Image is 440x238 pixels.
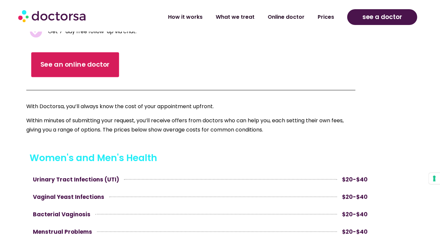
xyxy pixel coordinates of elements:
span: $20-$40 [342,227,368,236]
a: Prices [311,10,341,25]
a: see a doctor [347,9,417,25]
span: see a doctor [362,12,402,22]
p: With Doctorsa, you’ll always know the cost of your appointment upfront. [26,102,355,111]
h3: Women's and Men's Health [30,151,371,165]
span: Menstrual Problems [33,227,92,236]
a: How it works [161,10,209,25]
button: Your consent preferences for tracking technologies [429,173,440,184]
span: Get 7-day free follow-up via chat. [46,27,136,36]
a: Online doctor [261,10,311,25]
nav: Menu [117,10,341,25]
a: See an online doctor [31,52,119,77]
p: Within minutes of submitting your request, you’ll receive offers from doctors who can help you, e... [26,116,355,134]
a: What we treat [209,10,261,25]
span: See an online doctor [40,60,110,70]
